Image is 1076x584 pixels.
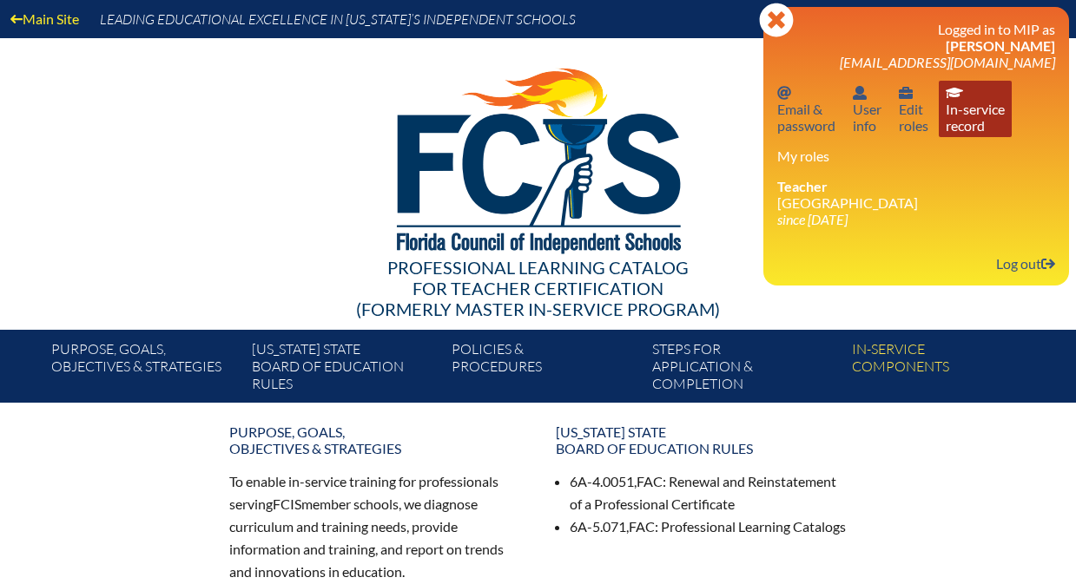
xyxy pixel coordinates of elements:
[840,54,1055,70] span: [EMAIL_ADDRESS][DOMAIN_NAME]
[570,470,848,515] li: 6A-4.0051, : Renewal and Reinstatement of a Professional Certificate
[946,37,1055,54] span: [PERSON_NAME]
[3,7,86,30] a: Main Site
[545,417,858,463] a: [US_STATE] StateBoard of Education rules
[777,178,1055,227] li: [GEOGRAPHIC_DATA]
[777,86,791,100] svg: Email password
[245,337,445,403] a: [US_STATE] StateBoard of Education rules
[759,3,794,37] svg: Close
[629,518,655,535] span: FAC
[44,337,244,403] a: Purpose, goals,objectives & strategies
[645,337,845,403] a: Steps forapplication & completion
[1041,257,1055,271] svg: Log out
[777,21,1055,70] h3: Logged in to MIP as
[770,81,842,137] a: Email passwordEmail &password
[777,211,848,227] i: since [DATE]
[413,278,663,299] span: for Teacher Certification
[38,257,1039,319] div: Professional Learning Catalog (formerly Master In-service Program)
[853,86,867,100] svg: User info
[273,495,301,512] span: FCIS
[219,417,531,463] a: Purpose, goals,objectives & strategies
[777,178,828,194] span: Teacher
[637,473,663,489] span: FAC
[946,86,963,100] svg: In-service record
[846,81,888,137] a: User infoUserinfo
[939,81,1012,137] a: In-service recordIn-servicerecord
[229,470,521,582] p: To enable in-service training for professionals serving member schools, we diagnose curriculum an...
[899,86,913,100] svg: User info
[892,81,935,137] a: User infoEditroles
[989,252,1062,275] a: Log outLog out
[777,148,1055,164] h3: My roles
[445,337,644,403] a: Policies &Procedures
[570,515,848,538] li: 6A-5.071, : Professional Learning Catalogs
[359,38,717,275] img: FCISlogo221.eps
[845,337,1045,403] a: In-servicecomponents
